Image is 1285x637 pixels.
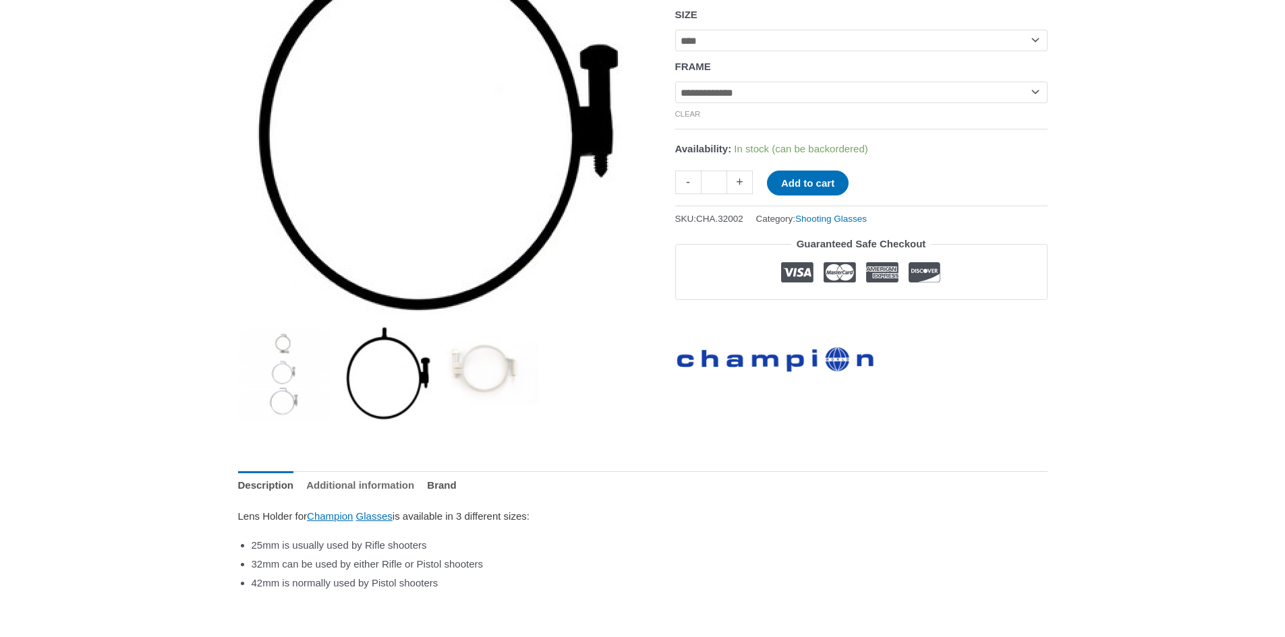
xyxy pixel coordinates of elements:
[675,61,711,72] label: FRAME
[427,471,456,500] a: Brand
[341,327,435,421] img: Lens Holder for Champion Glasses - Image 2
[795,214,867,224] a: Shooting Glasses
[675,336,878,375] a: Champion
[252,536,1048,555] li: 25mm is usually used by Rifle shooters
[675,171,701,194] a: -
[675,110,701,118] a: Clear options
[356,510,393,522] a: Glasses
[252,555,1048,574] li: 32mm can be used by either Rifle or Pistol shooters
[767,171,849,195] button: Add to cart
[734,143,867,154] span: In stock (can be backordered)
[756,210,867,227] span: Category:
[238,327,332,421] img: Lens Holder for Champion Glasses
[696,214,743,224] span: CHA.32002
[727,171,753,194] a: +
[238,471,294,500] a: Description
[701,171,727,194] input: Product quantity
[675,210,743,227] span: SKU:
[306,471,414,500] a: Additional information
[307,510,353,522] a: Champion
[252,574,1048,593] li: 42mm is normally used by Pistol shooters
[791,235,932,253] legend: Guaranteed Safe Checkout
[445,327,539,421] img: Lens Holder for Champion Glasses - Image 3
[238,510,1048,523] h6: Lens Holder for is available in 3 different sizes:
[675,143,732,154] span: Availability:
[675,310,1048,326] iframe: Customer reviews powered by Trustpilot
[675,9,697,20] label: SIZE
